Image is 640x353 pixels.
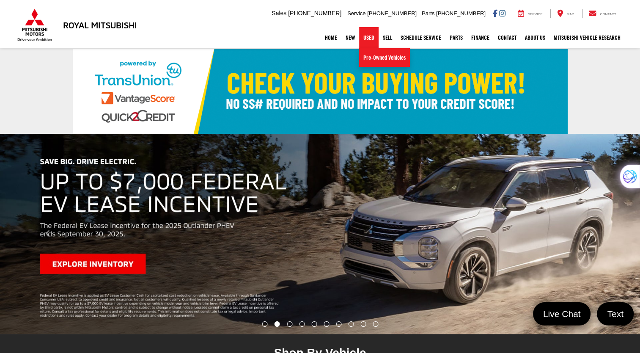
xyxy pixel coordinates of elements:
[597,302,634,325] a: Text
[436,10,486,17] span: [PHONE_NUMBER]
[550,9,580,18] a: Map
[272,10,286,17] span: Sales
[324,321,329,327] li: Go to slide number 6.
[288,10,341,17] span: [PHONE_NUMBER]
[359,27,379,48] a: Used
[360,321,366,327] li: Go to slide number 9.
[493,10,497,17] a: Facebook: Click to visit our Facebook page
[494,27,521,48] a: Contact
[528,12,543,16] span: Service
[262,321,267,327] li: Go to slide number 1.
[566,12,574,16] span: Map
[582,9,623,18] a: Contact
[348,321,354,327] li: Go to slide number 8.
[603,308,628,320] span: Text
[499,10,505,17] a: Instagram: Click to visit our Instagram page
[347,10,365,17] span: Service
[275,321,280,327] li: Go to slide number 2.
[16,8,54,41] img: Mitsubishi
[299,321,305,327] li: Go to slide number 4.
[63,20,137,30] h3: Royal Mitsubishi
[533,302,591,325] a: Live Chat
[539,308,585,320] span: Live Chat
[336,321,341,327] li: Go to slide number 7.
[73,49,568,134] img: Check Your Buying Power
[341,27,359,48] a: New
[544,151,640,317] button: Click to view next picture.
[521,27,549,48] a: About Us
[467,27,494,48] a: Finance
[445,27,467,48] a: Parts: Opens in a new tab
[312,321,317,327] li: Go to slide number 5.
[549,27,625,48] a: Mitsubishi Vehicle Research
[373,321,378,327] li: Go to slide number 10.
[287,321,293,327] li: Go to slide number 3.
[396,27,445,48] a: Schedule Service: Opens in a new tab
[321,27,341,48] a: Home
[511,9,549,18] a: Service
[600,12,616,16] span: Contact
[367,10,417,17] span: [PHONE_NUMBER]
[359,48,410,67] a: Pre-Owned Vehicles
[422,10,434,17] span: Parts
[379,27,396,48] a: Sell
